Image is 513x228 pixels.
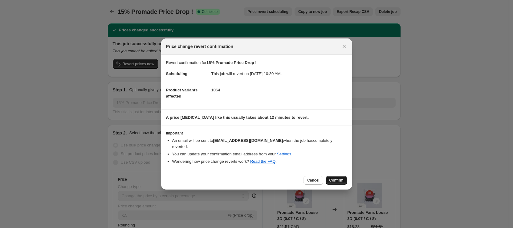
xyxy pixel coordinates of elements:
span: Confirm [329,178,344,183]
dd: 1064 [211,82,347,98]
span: Product variants affected [166,88,198,98]
li: You can update your confirmation email address from your . [172,151,347,157]
h3: Important [166,131,347,136]
b: [EMAIL_ADDRESS][DOMAIN_NAME] [213,138,283,143]
a: Read the FAQ [250,159,275,164]
li: An email will be sent to when the job has completely reverted . [172,138,347,150]
dd: This job will revert on [DATE] 10:30 AM. [211,66,347,82]
button: Confirm [326,176,347,185]
p: Revert confirmation for [166,60,347,66]
span: Price change revert confirmation [166,43,234,50]
span: Cancel [307,178,319,183]
button: Cancel [303,176,323,185]
a: Settings [277,152,291,156]
li: Wondering how price change reverts work? . [172,158,347,165]
b: 15% Promade Price Drop ! [206,60,257,65]
b: A price [MEDICAL_DATA] like this usually takes about 12 minutes to revert. [166,115,309,120]
button: Close [340,42,348,51]
span: Scheduling [166,71,188,76]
